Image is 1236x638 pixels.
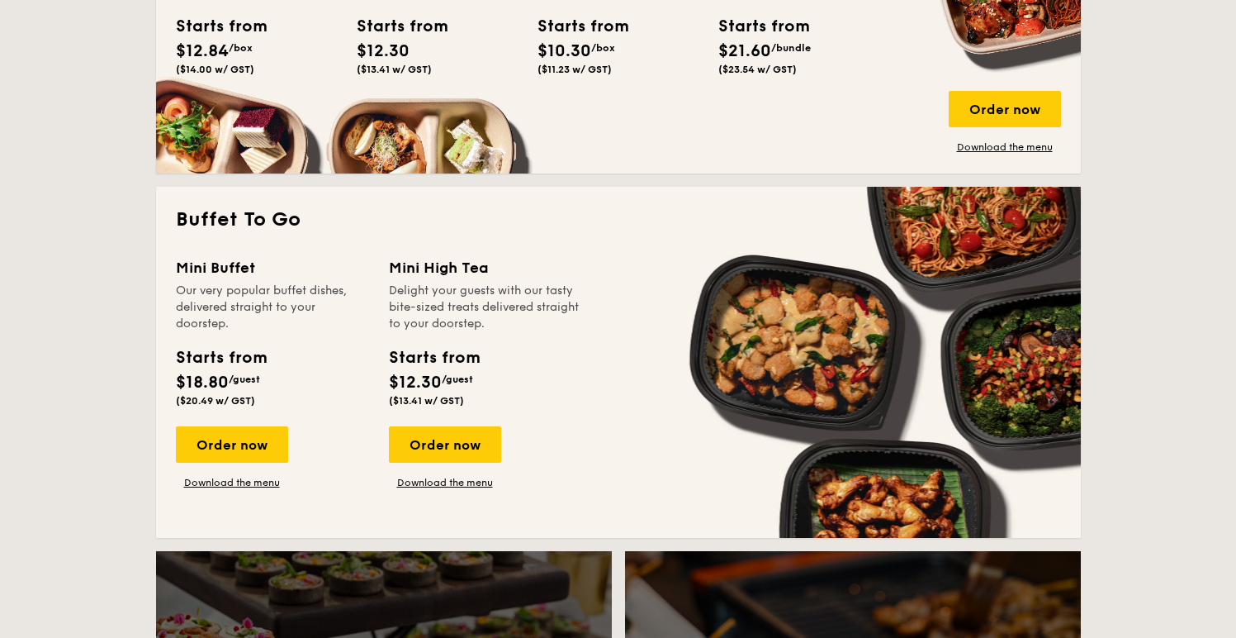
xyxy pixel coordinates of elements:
span: ($13.41 w/ GST) [389,395,464,407]
span: ($13.41 w/ GST) [357,64,432,75]
div: Starts from [357,14,431,39]
span: $18.80 [176,373,229,393]
div: Order now [176,426,288,463]
span: /box [591,42,615,54]
h2: Buffet To Go [176,207,1061,233]
span: ($23.54 w/ GST) [718,64,797,75]
div: Order now [949,91,1061,127]
div: Starts from [718,14,793,39]
span: $12.84 [176,41,229,61]
a: Download the menu [389,476,501,489]
span: /guest [442,374,473,385]
a: Download the menu [949,140,1061,154]
span: ($20.49 w/ GST) [176,395,255,407]
div: Starts from [176,345,266,370]
div: Delight your guests with our tasty bite-sized treats delivered straight to your doorstep. [389,283,582,332]
div: Mini Buffet [176,256,369,279]
a: Download the menu [176,476,288,489]
div: Starts from [176,14,250,39]
span: ($11.23 w/ GST) [537,64,612,75]
span: /bundle [771,42,811,54]
span: $21.60 [718,41,771,61]
span: /box [229,42,253,54]
span: $12.30 [389,373,442,393]
div: Order now [389,426,501,463]
div: Starts from [537,14,612,39]
span: $12.30 [357,41,410,61]
span: $10.30 [537,41,591,61]
span: /guest [229,374,260,385]
span: ($14.00 w/ GST) [176,64,254,75]
div: Our very popular buffet dishes, delivered straight to your doorstep. [176,283,369,332]
div: Mini High Tea [389,256,582,279]
div: Starts from [389,345,479,370]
